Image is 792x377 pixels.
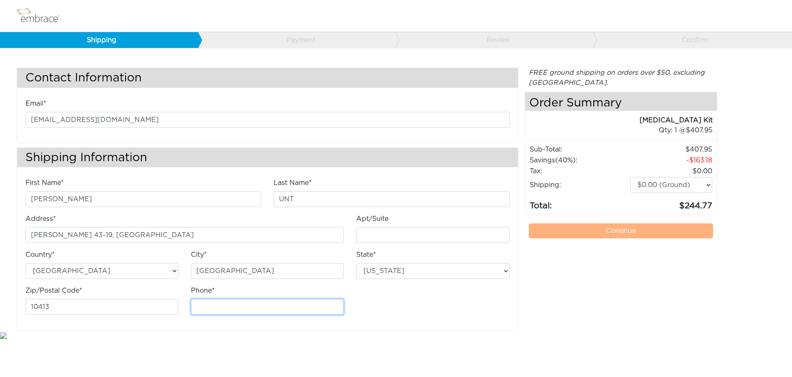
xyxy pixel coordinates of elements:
td: Tax: [529,166,630,177]
td: Total: [529,193,630,213]
td: Savings : [529,155,630,166]
label: First Name* [25,178,64,188]
label: Address* [25,214,56,224]
span: 407.95 [686,127,713,134]
label: State* [356,250,376,260]
a: Continue [529,223,713,238]
a: Confirm [593,32,791,48]
label: Zip/Postal Code* [25,286,82,296]
label: Last Name* [274,178,312,188]
img: logo.png [15,5,69,26]
td: 0.00 [630,166,713,177]
td: Shipping: [529,177,630,193]
a: Review [395,32,593,48]
h3: Shipping Information [17,148,518,167]
div: FREE ground shipping on orders over $50, excluding [GEOGRAPHIC_DATA]. [525,68,718,88]
label: Email* [25,99,46,109]
td: Sub-Total: [529,144,630,155]
h4: Order Summary [525,92,717,111]
h3: Contact Information [17,68,518,88]
label: City* [191,250,207,260]
label: Phone* [191,286,215,296]
div: 1 @ [536,125,713,135]
a: Payment [198,32,396,48]
span: (40%) [555,157,576,164]
label: Country* [25,250,55,260]
div: [MEDICAL_DATA] Kit [525,115,713,125]
td: 244.77 [630,193,713,213]
label: Apt/Suite [356,214,388,224]
td: 163.18 [630,155,713,166]
td: 407.95 [630,144,713,155]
